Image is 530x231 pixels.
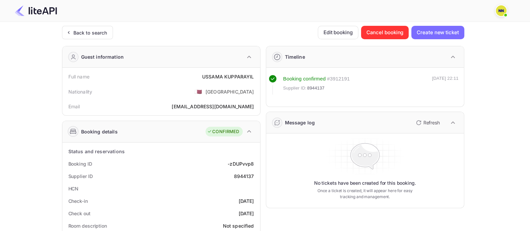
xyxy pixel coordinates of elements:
[239,210,254,217] div: [DATE]
[411,26,464,39] button: Create new ticket
[194,85,202,98] span: United States
[172,103,254,110] div: [EMAIL_ADDRESS][DOMAIN_NAME]
[285,53,305,60] div: Timeline
[202,73,254,80] div: USSAMA KUPPARAYIL
[68,73,90,80] div: Full name
[73,29,107,36] div: Back to search
[81,128,118,135] div: Booking details
[239,197,254,205] div: [DATE]
[68,197,88,205] div: Check-in
[68,173,93,180] div: Supplier ID
[412,117,443,128] button: Refresh
[68,222,107,229] div: Room description
[68,210,91,217] div: Check out
[423,119,440,126] p: Refresh
[361,26,409,39] button: Cancel booking
[228,160,254,167] div: -zDUPvvp8
[318,26,358,39] button: Edit booking
[327,75,350,83] div: # 3912191
[234,173,254,180] div: 8944137
[283,75,326,83] div: Booking confirmed
[68,148,125,155] div: Status and reservations
[496,5,507,16] img: N/A N/A
[205,88,254,95] div: [GEOGRAPHIC_DATA]
[15,5,57,16] img: LiteAPI Logo
[307,85,325,92] span: 8944137
[312,188,418,200] p: Once a ticket is created, it will appear here for easy tracking and management.
[81,53,124,60] div: Guest information
[283,85,307,92] span: Supplier ID:
[285,119,315,126] div: Message log
[68,185,79,192] div: HCN
[68,160,92,167] div: Booking ID
[314,180,416,186] p: No tickets have been created for this booking.
[68,103,80,110] div: Email
[223,222,254,229] div: Not specified
[432,75,459,95] div: [DATE] 22:11
[68,88,93,95] div: Nationality
[207,128,239,135] div: CONFIRMED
